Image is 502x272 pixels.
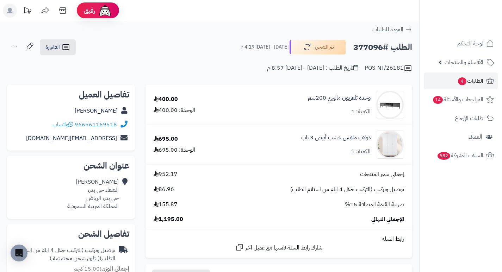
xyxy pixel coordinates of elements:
[308,94,371,102] a: وحدة تلفزيون ماليزي 200سم
[424,128,498,145] a: العملاء
[26,134,117,143] a: [EMAIL_ADDRESS][DOMAIN_NAME]
[19,4,36,19] a: تحديثات المنصة
[455,113,483,123] span: طلبات الإرجاع
[424,147,498,164] a: السلات المتروكة582
[290,185,404,194] span: توصيل وتركيب (التركيب خلال 4 ايام من استلام الطلب)
[13,90,129,99] h2: تفاصيل العميل
[351,108,371,116] div: الكمية: 1
[241,44,289,51] small: [DATE] - [DATE] 4:19 م
[454,5,495,20] img: logo-2.png
[154,135,178,143] div: 695.00
[75,107,118,115] a: [PERSON_NAME]
[267,64,358,72] div: تاريخ الطلب : [DATE] - [DATE] 8:57 م
[469,132,482,142] span: العملاء
[148,235,409,243] div: رابط السلة
[433,96,443,104] span: 14
[376,131,404,159] img: 1753186020-1-90x90.jpg
[345,201,404,209] span: ضريبة القيمة المضافة 15%
[372,25,412,34] a: العودة للطلبات
[365,64,412,72] div: POS-NT/26181
[84,6,95,15] span: رفيق
[445,57,483,67] span: الأقسام والمنتجات
[437,152,451,160] span: 582
[235,243,322,252] a: شارك رابط السلة نفسها مع عميل آخر
[154,146,195,154] div: الوحدة: 695.00
[437,151,483,160] span: السلات المتروكة
[11,245,27,261] div: Open Intercom Messenger
[457,39,483,49] span: لوحة التحكم
[13,230,129,238] h2: تفاصيل الشحن
[457,76,483,86] span: الطلبات
[372,25,403,34] span: العودة للطلبات
[154,215,183,223] span: 1,195.00
[75,120,117,129] a: 966561169518
[432,95,483,105] span: المراجعات والأسئلة
[290,40,346,55] button: تم الشحن
[154,185,174,194] span: 86.96
[424,110,498,127] a: طلبات الإرجاع
[424,91,498,108] a: المراجعات والأسئلة14
[246,244,322,252] span: شارك رابط السلة نفسها مع عميل آخر
[13,162,129,170] h2: عنوان الشحن
[154,170,178,178] span: 952.17
[376,91,404,119] img: 1739781919-220601011421-90x90.jpg
[353,40,412,55] h2: الطلب #377096
[351,147,371,156] div: الكمية: 1
[67,178,119,210] div: [PERSON_NAME] الشفاء حي بدر، حي بدر، الرياض المملكة العربية السعودية
[154,95,178,103] div: 400.00
[98,4,112,18] img: ai-face.png
[458,77,467,86] span: 4
[301,134,371,142] a: دولاب ملابس خشب أبيض 3 باب
[371,215,404,223] span: الإجمالي النهائي
[45,43,60,51] span: الفاتورة
[154,106,195,114] div: الوحدة: 400.00
[52,120,73,129] a: واتساب
[50,254,100,262] span: ( طرق شحن مخصصة )
[360,170,404,178] span: إجمالي سعر المنتجات
[13,246,115,262] div: توصيل وتركيب (التركيب خلال 4 ايام من استلام الطلب)
[40,39,76,55] a: الفاتورة
[424,72,498,89] a: الطلبات4
[154,201,178,209] span: 155.87
[424,35,498,52] a: لوحة التحكم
